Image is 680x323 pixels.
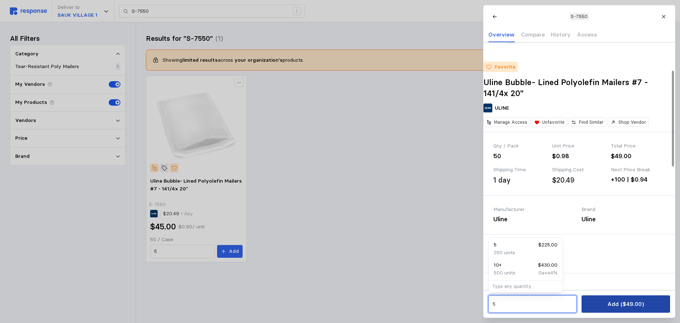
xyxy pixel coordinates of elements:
button: Manage Access [483,118,530,127]
p: Manage Access [494,119,527,126]
p: Unfavorite [542,119,564,126]
p: ULINE [495,104,509,112]
div: Manufacturer [493,206,577,213]
h3: Specifications [493,283,665,293]
p: $225.00 [538,241,557,249]
p: Type any quantity. [492,283,559,290]
p: Add ($49.00) [607,300,644,308]
p: 250 units [494,249,515,257]
p: 5 [494,241,497,249]
div: Next Price Break [611,166,665,174]
p: History [551,30,571,39]
p: $430.00 [538,261,557,269]
p: S-7550 [571,13,588,21]
div: Uline [493,215,577,224]
p: Shop Vendor [618,119,646,126]
div: $0.98 [552,151,606,161]
button: Shop Vendor [607,118,648,127]
div: Shipping Cost [552,166,606,174]
button: Unfavorite [531,118,567,127]
p: Overview [488,30,515,39]
p: 10 + [494,261,501,269]
div: Uline [582,215,665,224]
button: Add ($49.00) [582,295,670,313]
div: +100 | $0.94 [611,175,665,184]
input: Qty [492,298,572,311]
p: 500 units [494,269,515,277]
div: $49.00 [611,151,665,161]
h2: Uline Bubble- Lined Polyolefin Mailers #7 - 141/4x 20" [483,77,675,99]
div: $20.49 [552,175,574,185]
div: Tags [493,244,665,252]
div: Unit Price [552,142,606,150]
p: Favorite [494,63,515,71]
div: Brand [582,206,665,213]
div: Shipping Time [493,166,547,174]
div: 1 day [493,175,511,185]
p: Find Similar [579,119,603,126]
p: Access [577,30,597,39]
div: 50 [493,151,547,161]
button: Find Similar [568,118,606,127]
div: Qty / Pack [493,142,547,150]
div: Total Price [611,142,665,150]
p: Save 4 % [538,269,557,277]
p: Compare [521,30,544,39]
